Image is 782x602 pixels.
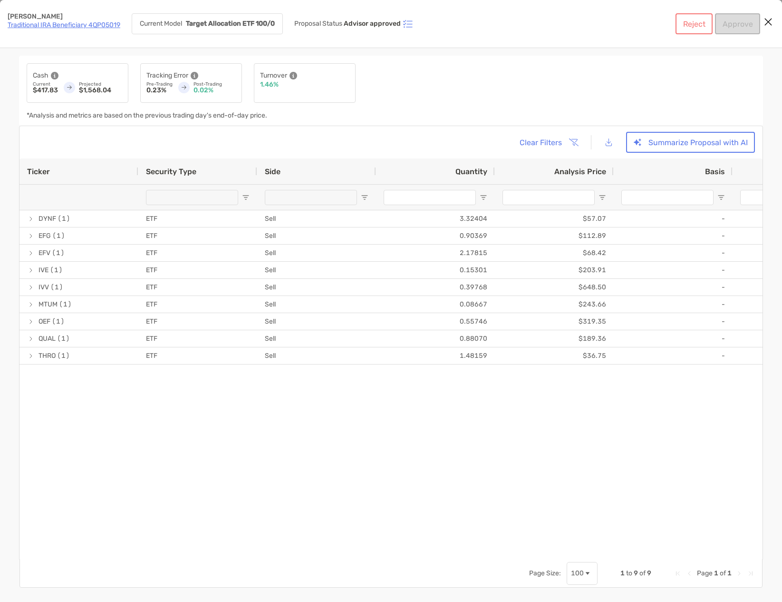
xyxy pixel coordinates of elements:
[614,227,733,244] div: -
[495,313,614,330] div: $319.35
[495,296,614,313] div: $243.66
[146,87,173,94] p: 0.23%
[257,347,376,364] div: Sell
[39,296,58,312] span: MTUM
[727,569,732,577] span: 1
[58,211,70,227] span: (1)
[614,262,733,278] div: -
[676,13,713,34] button: Reject
[59,296,72,312] span: (1)
[260,69,287,81] p: Turnover
[480,194,487,201] button: Open Filter Menu
[614,279,733,296] div: -
[495,330,614,347] div: $189.36
[257,279,376,296] div: Sell
[79,87,122,94] p: $1,568.04
[376,296,495,313] div: 0.08667
[27,112,267,119] p: *Analysis and metrics are based on the previous trading day's end-of-day price.
[384,190,476,205] input: Quantity Filter Input
[735,570,743,577] div: Next Page
[39,331,56,346] span: QUAL
[402,18,414,30] img: icon status
[138,347,257,364] div: ETF
[257,313,376,330] div: Sell
[33,87,58,94] p: $417.83
[27,167,50,176] span: Ticker
[554,167,606,176] span: Analysis Price
[186,20,275,28] strong: Target Allocation ETF 100/0
[242,194,250,201] button: Open Filter Menu
[39,262,48,278] span: IVE
[495,245,614,261] div: $68.42
[33,69,48,81] p: Cash
[599,194,606,201] button: Open Filter Menu
[614,330,733,347] div: -
[614,296,733,313] div: -
[376,210,495,227] div: 3.32404
[39,314,50,329] span: OEF
[512,132,584,153] button: Clear Filters
[138,313,257,330] div: ETF
[529,569,561,577] div: Page Size:
[647,569,651,577] span: 9
[140,20,182,27] p: Current Model
[39,348,56,364] span: THRO
[495,227,614,244] div: $112.89
[626,132,755,153] button: Summarize Proposal with AI
[52,245,65,261] span: (1)
[621,190,714,205] input: Basis Filter Input
[376,227,495,244] div: 0.90369
[376,347,495,364] div: 1.48159
[138,210,257,227] div: ETF
[361,194,368,201] button: Open Filter Menu
[39,228,51,244] span: EFG
[57,331,70,346] span: (1)
[567,562,598,585] div: Page Size
[626,569,632,577] span: to
[52,228,65,244] span: (1)
[344,20,401,28] p: Advisor approved
[8,21,120,29] a: Traditional IRA Beneficiary 4QP05019
[495,262,614,278] div: $203.91
[138,296,257,313] div: ETF
[620,569,625,577] span: 1
[39,211,56,227] span: DYNF
[685,570,693,577] div: Previous Page
[376,245,495,261] div: 2.17815
[260,81,279,88] p: 1.46%
[495,279,614,296] div: $648.50
[50,279,63,295] span: (1)
[639,569,646,577] span: of
[50,262,63,278] span: (1)
[634,569,638,577] span: 9
[33,81,58,87] p: Current
[705,167,725,176] span: Basis
[761,15,775,30] button: Close modal
[714,569,718,577] span: 1
[614,347,733,364] div: -
[495,347,614,364] div: $36.75
[52,314,65,329] span: (1)
[257,330,376,347] div: Sell
[614,210,733,227] div: -
[294,20,342,28] p: Proposal Status
[614,245,733,261] div: -
[257,245,376,261] div: Sell
[146,69,188,81] p: Tracking Error
[146,167,196,176] span: Security Type
[138,262,257,278] div: ETF
[193,87,236,94] p: 0.02%
[571,569,584,577] div: 100
[138,245,257,261] div: ETF
[39,245,50,261] span: EFV
[138,279,257,296] div: ETF
[8,13,120,20] p: [PERSON_NAME]
[697,569,713,577] span: Page
[376,313,495,330] div: 0.55746
[257,296,376,313] div: Sell
[495,210,614,227] div: $57.07
[674,570,682,577] div: First Page
[502,190,595,205] input: Analysis Price Filter Input
[146,81,173,87] p: Pre-Trading
[193,81,236,87] p: Post-Trading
